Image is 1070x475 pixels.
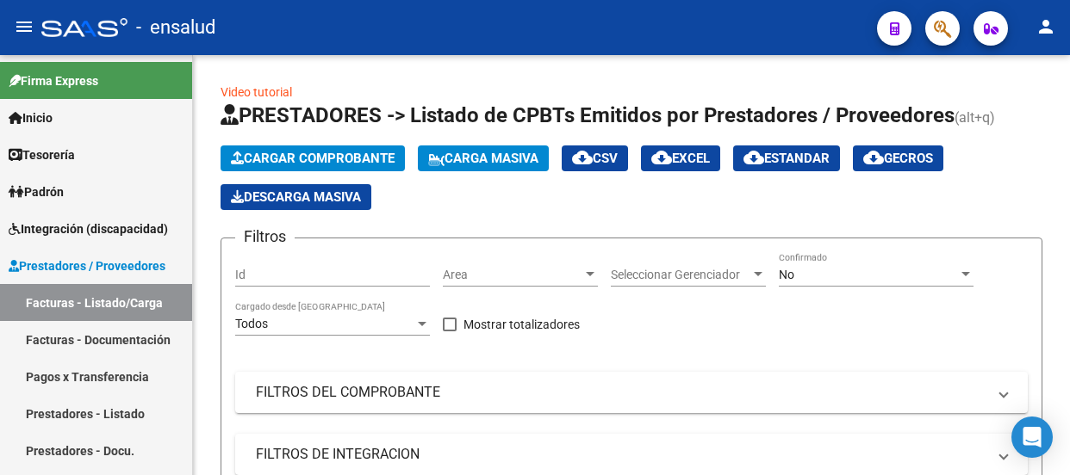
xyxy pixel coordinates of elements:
mat-icon: person [1036,16,1056,37]
span: Padrón [9,182,64,201]
mat-panel-title: FILTROS DE INTEGRACION [256,445,986,464]
span: Descarga Masiva [231,189,361,205]
span: No [779,268,794,281]
mat-icon: cloud_download [743,147,764,168]
span: PRESTADORES -> Listado de CPBTs Emitidos por Prestadores / Proveedores [221,103,955,127]
span: Estandar [743,151,830,166]
span: Mostrar totalizadores [463,314,580,335]
button: Descarga Masiva [221,184,371,210]
span: (alt+q) [955,109,995,126]
mat-icon: cloud_download [572,147,593,168]
span: Integración (discapacidad) [9,219,168,238]
h3: Filtros [235,225,295,249]
mat-expansion-panel-header: FILTROS DE INTEGRACION [235,434,1028,475]
app-download-masive: Descarga masiva de comprobantes (adjuntos) [221,184,371,210]
span: CSV [572,151,618,166]
button: Gecros [853,145,943,171]
mat-icon: cloud_download [651,147,672,168]
button: EXCEL [641,145,720,171]
span: Gecros [863,151,933,166]
button: Estandar [733,145,840,171]
span: Tesorería [9,145,75,164]
span: Seleccionar Gerenciador [611,268,750,282]
span: Cargar Comprobante [231,151,395,166]
span: Todos [235,317,268,330]
button: Carga Masiva [418,145,549,171]
span: Firma Express [9,71,98,90]
span: EXCEL [651,151,710,166]
mat-icon: cloud_download [863,147,884,168]
mat-icon: menu [14,16,34,37]
span: Prestadores / Proveedores [9,256,165,275]
button: Cargar Comprobante [221,145,405,171]
span: Area [443,268,582,282]
div: Open Intercom Messenger [1011,416,1053,458]
mat-panel-title: FILTROS DEL COMPROBANTE [256,383,986,402]
a: Video tutorial [221,85,292,99]
button: CSV [562,145,628,171]
mat-expansion-panel-header: FILTROS DEL COMPROBANTE [235,372,1028,413]
span: Carga Masiva [428,151,538,166]
span: - ensalud [136,9,215,46]
span: Inicio [9,108,53,127]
